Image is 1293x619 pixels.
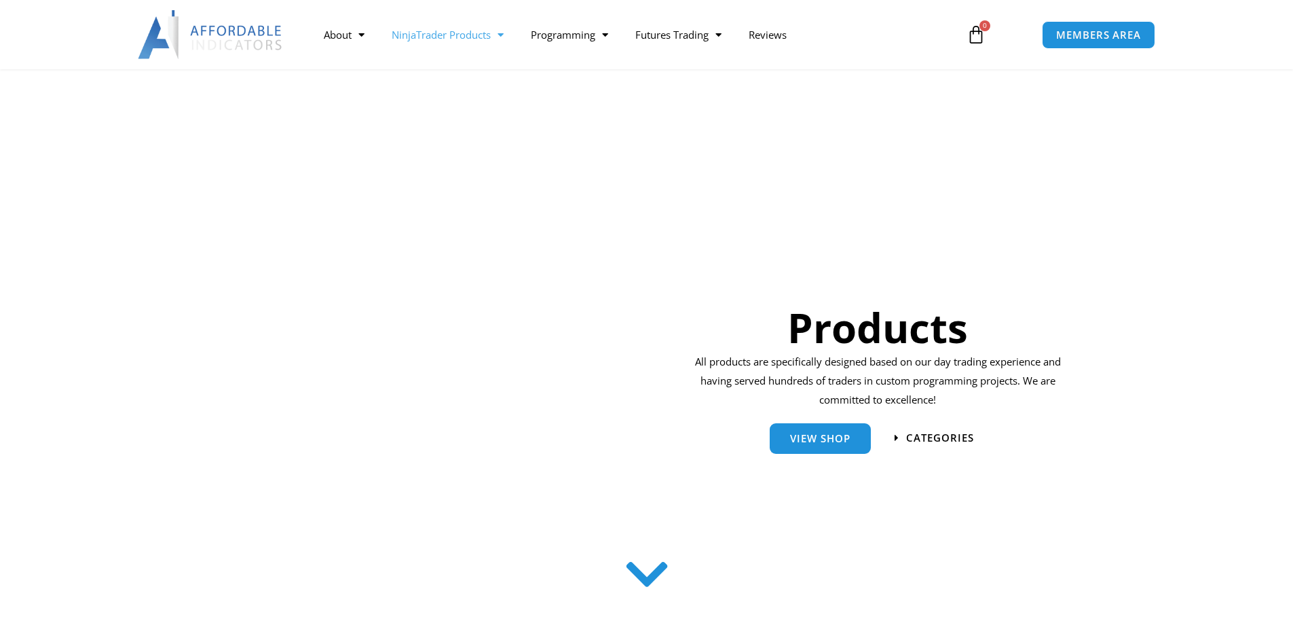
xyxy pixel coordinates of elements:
span: categories [906,433,974,443]
img: ProductsSection scaled | Affordable Indicators – NinjaTrader [257,189,617,533]
a: Reviews [735,19,800,50]
nav: Menu [310,19,951,50]
p: All products are specifically designed based on our day trading experience and having served hund... [690,353,1066,410]
h1: Products [690,299,1066,356]
span: View Shop [790,434,850,444]
a: About [310,19,378,50]
a: categories [895,433,974,443]
a: NinjaTrader Products [378,19,517,50]
span: MEMBERS AREA [1056,30,1141,40]
a: View Shop [770,423,871,454]
a: MEMBERS AREA [1042,21,1155,49]
img: LogoAI | Affordable Indicators – NinjaTrader [138,10,284,59]
a: Futures Trading [622,19,735,50]
span: 0 [979,20,990,31]
a: Programming [517,19,622,50]
a: 0 [946,15,1006,54]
